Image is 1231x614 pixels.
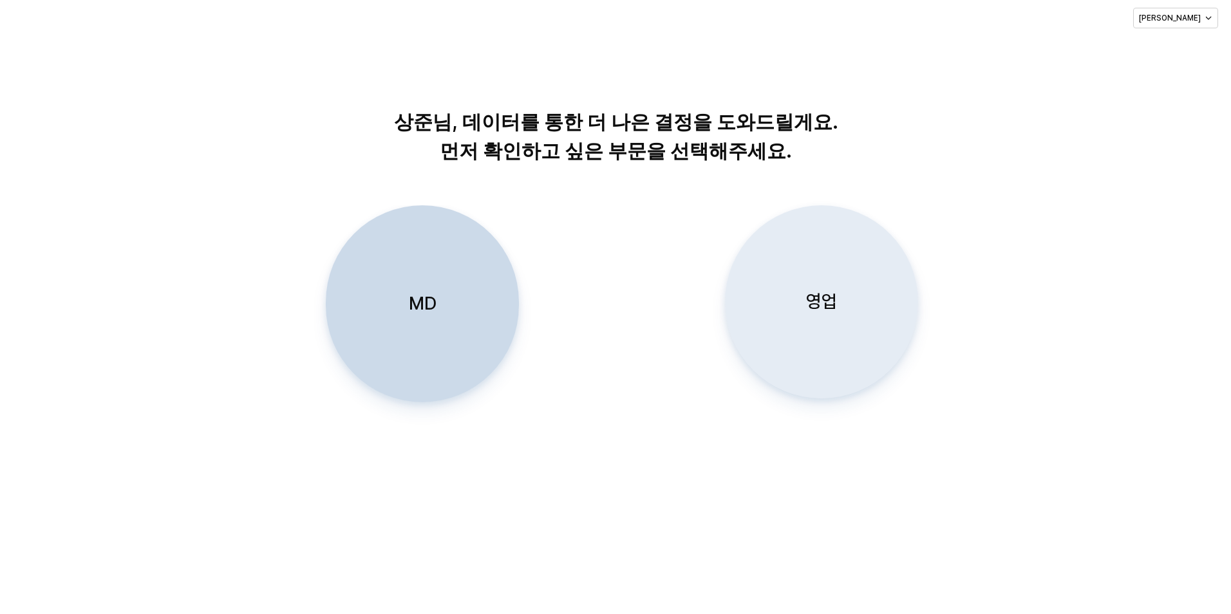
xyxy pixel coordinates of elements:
button: 영업 [725,205,918,398]
p: 영업 [806,290,837,313]
p: MD [409,292,437,315]
button: MD [326,205,519,402]
button: [PERSON_NAME] [1133,8,1218,28]
p: [PERSON_NAME] [1139,13,1201,23]
p: 상준님, 데이터를 통한 더 나은 결정을 도와드릴게요. 먼저 확인하고 싶은 부문을 선택해주세요. [287,107,944,165]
